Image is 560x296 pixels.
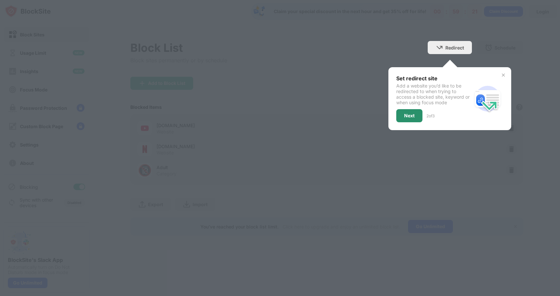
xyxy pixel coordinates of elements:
img: redirect.svg [472,83,503,114]
div: Next [404,113,415,118]
div: Set redirect site [396,75,472,82]
div: Add a website you’d like to be redirected to when trying to access a blocked site, keyword or whe... [396,83,472,105]
div: Redirect [445,45,464,50]
img: x-button.svg [501,72,506,78]
div: 2 of 3 [426,113,435,118]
